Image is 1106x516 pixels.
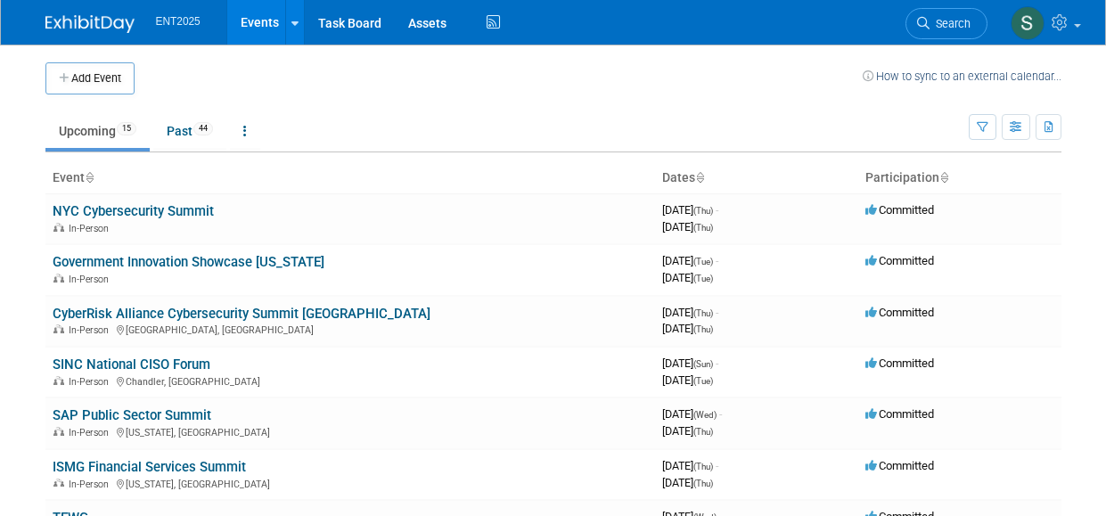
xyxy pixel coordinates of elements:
[53,203,214,219] a: NYC Cybersecurity Summit
[662,373,713,387] span: [DATE]
[1011,6,1045,40] img: Stephanie Silva
[53,223,64,232] img: In-Person Event
[865,407,934,421] span: Committed
[662,476,713,489] span: [DATE]
[662,271,713,284] span: [DATE]
[693,359,713,369] span: (Sun)
[865,203,934,217] span: Committed
[662,306,718,319] span: [DATE]
[45,15,135,33] img: ExhibitDay
[716,203,718,217] span: -
[53,424,648,438] div: [US_STATE], [GEOGRAPHIC_DATA]
[53,324,64,333] img: In-Person Event
[939,170,948,184] a: Sort by Participation Type
[53,274,64,283] img: In-Person Event
[693,308,713,318] span: (Thu)
[662,459,718,472] span: [DATE]
[117,122,136,135] span: 15
[45,163,655,193] th: Event
[45,62,135,94] button: Add Event
[693,223,713,233] span: (Thu)
[662,203,718,217] span: [DATE]
[53,459,246,475] a: ISMG Financial Services Summit
[693,324,713,334] span: (Thu)
[662,254,718,267] span: [DATE]
[865,306,934,319] span: Committed
[865,356,934,370] span: Committed
[716,459,718,472] span: -
[693,462,713,471] span: (Thu)
[655,163,858,193] th: Dates
[53,306,430,322] a: CyberRisk Alliance Cybersecurity Summit [GEOGRAPHIC_DATA]
[693,427,713,437] span: (Thu)
[53,479,64,487] img: In-Person Event
[69,376,114,388] span: In-Person
[53,407,211,423] a: SAP Public Sector Summit
[693,479,713,488] span: (Thu)
[905,8,987,39] a: Search
[865,254,934,267] span: Committed
[716,254,718,267] span: -
[45,114,150,148] a: Upcoming15
[693,274,713,283] span: (Tue)
[693,206,713,216] span: (Thu)
[153,114,226,148] a: Past44
[693,257,713,266] span: (Tue)
[863,70,1061,83] a: How to sync to an external calendar...
[662,322,713,335] span: [DATE]
[858,163,1061,193] th: Participation
[69,223,114,234] span: In-Person
[695,170,704,184] a: Sort by Start Date
[53,356,210,373] a: SINC National CISO Forum
[69,427,114,438] span: In-Person
[930,17,971,30] span: Search
[156,15,201,28] span: ENT2025
[662,220,713,233] span: [DATE]
[53,427,64,436] img: In-Person Event
[693,376,713,386] span: (Tue)
[716,306,718,319] span: -
[53,376,64,385] img: In-Person Event
[53,373,648,388] div: Chandler, [GEOGRAPHIC_DATA]
[69,479,114,490] span: In-Person
[662,424,713,438] span: [DATE]
[716,356,718,370] span: -
[69,274,114,285] span: In-Person
[693,410,717,420] span: (Wed)
[662,407,722,421] span: [DATE]
[85,170,94,184] a: Sort by Event Name
[53,476,648,490] div: [US_STATE], [GEOGRAPHIC_DATA]
[662,356,718,370] span: [DATE]
[719,407,722,421] span: -
[53,322,648,336] div: [GEOGRAPHIC_DATA], [GEOGRAPHIC_DATA]
[193,122,213,135] span: 44
[53,254,324,270] a: Government Innovation Showcase [US_STATE]
[865,459,934,472] span: Committed
[69,324,114,336] span: In-Person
